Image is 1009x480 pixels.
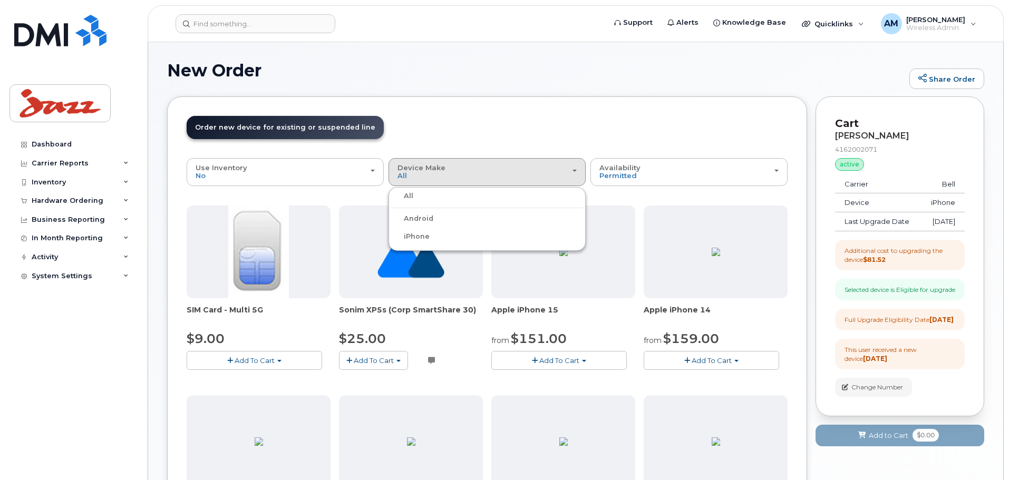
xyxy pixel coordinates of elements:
[835,193,920,212] td: Device
[712,437,720,446] img: 73A59963-EFD8-4598-881B-B96537DCB850.png
[644,305,788,326] div: Apple iPhone 14
[389,158,586,185] button: Device Make All
[255,437,263,446] img: 1AD8B381-DE28-42E7-8D9B-FF8D21CC6502.png
[228,205,288,298] img: 00D627D4-43E9-49B7-A367-2C99342E128C.jpg
[851,383,903,392] span: Change Number
[590,158,788,185] button: Availability Permitted
[835,212,920,231] td: Last Upgrade Date
[559,248,568,256] img: 96FE4D95-2934-46F2-B57A-6FE1B9896579.png
[845,345,955,363] div: This user received a new device
[920,212,965,231] td: [DATE]
[920,175,965,194] td: Bell
[391,212,433,225] label: Android
[167,61,904,80] h1: New Order
[397,171,407,180] span: All
[559,437,568,446] img: CF3D4CB1-4C2B-41DB-9064-0F6C383BB129.png
[644,351,779,369] button: Add To Cart
[816,425,984,446] button: Add to Cart $0.00
[187,331,225,346] span: $9.00
[397,163,445,172] span: Device Make
[692,356,732,365] span: Add To Cart
[863,256,886,263] strong: $81.52
[835,378,912,396] button: Change Number
[511,331,567,346] span: $151.00
[835,116,965,131] p: Cart
[354,356,394,365] span: Add To Cart
[712,248,720,256] img: 6598ED92-4C32-42D3-A63C-95DFAC6CCF4E.png
[835,145,965,154] div: 4162002071
[845,285,955,294] div: Selected device is Eligible for upgrade
[835,131,965,141] div: [PERSON_NAME]
[187,158,384,185] button: Use Inventory No
[644,336,662,345] small: from
[863,355,887,363] strong: [DATE]
[235,356,275,365] span: Add To Cart
[491,336,509,345] small: from
[339,305,483,326] div: Sonim XP5s (Corp SmartShare 30)
[391,190,413,202] label: All
[391,230,430,243] label: iPhone
[539,356,579,365] span: Add To Cart
[187,351,322,369] button: Add To Cart
[663,331,719,346] span: $159.00
[920,193,965,212] td: iPhone
[845,315,954,324] div: Full Upgrade Eligibility Date
[599,171,637,180] span: Permitted
[491,351,627,369] button: Add To Cart
[187,305,331,326] div: SIM Card - Multi 5G
[835,175,920,194] td: Carrier
[929,316,954,324] strong: [DATE]
[599,163,641,172] span: Availability
[195,123,375,131] span: Order new device for existing or suspended line
[377,205,444,298] img: no_image_found-2caef05468ed5679b831cfe6fc140e25e0c280774317ffc20a367ab7fd17291e.png
[491,305,635,326] div: Apple iPhone 15
[196,171,206,180] span: No
[196,163,247,172] span: Use Inventory
[407,437,415,446] img: 701041B0-7858-4894-A21F-E352904D2A4C.png
[869,430,908,440] span: Add to Cart
[909,68,984,90] a: Share Order
[835,158,864,171] div: active
[845,246,955,264] div: Additional cost to upgrading the device
[913,429,939,442] span: $0.00
[339,331,386,346] span: $25.00
[339,351,408,369] button: Add To Cart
